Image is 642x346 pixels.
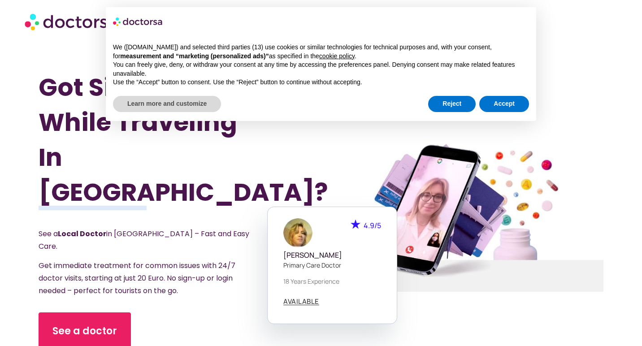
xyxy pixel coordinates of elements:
[283,251,381,259] h5: [PERSON_NAME]
[113,43,529,61] p: We ([DOMAIN_NAME]) and selected third parties (13) use cookies or similar technologies for techni...
[58,229,106,239] strong: Local Doctor
[283,298,319,305] a: AVAILABLE
[39,229,249,251] span: See a in [GEOGRAPHIC_DATA] – Fast and Easy Care.
[39,260,235,296] span: Get immediate treatment for common issues with 24/7 doctor visits, starting at just 20 Euro. No s...
[283,277,381,286] p: 18 years experience
[113,61,529,78] p: You can freely give, deny, or withdraw your consent at any time by accessing the preferences pane...
[39,70,279,210] h1: Got Sick While Traveling In [GEOGRAPHIC_DATA]?
[319,52,355,60] a: cookie policy
[479,96,529,112] button: Accept
[113,78,529,87] p: Use the “Accept” button to consent. Use the “Reject” button to continue without accepting.
[113,96,221,112] button: Learn more and customize
[364,221,381,230] span: 4.9/5
[113,14,163,29] img: logo
[120,52,269,60] strong: measurement and “marketing (personalized ads)”
[428,96,476,112] button: Reject
[52,324,117,338] span: See a doctor
[283,260,381,270] p: Primary care doctor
